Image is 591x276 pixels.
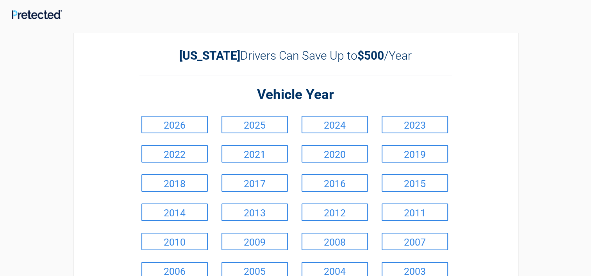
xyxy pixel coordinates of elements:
a: 2017 [221,174,288,192]
a: 2022 [141,145,208,163]
a: 2019 [382,145,448,163]
a: 2025 [221,116,288,133]
a: 2012 [302,203,368,221]
h2: Drivers Can Save Up to /Year [139,49,452,62]
b: [US_STATE] [179,49,240,62]
a: 2010 [141,233,208,250]
a: 2023 [382,116,448,133]
a: 2007 [382,233,448,250]
a: 2021 [221,145,288,163]
a: 2016 [302,174,368,192]
a: 2008 [302,233,368,250]
a: 2014 [141,203,208,221]
h2: Vehicle Year [139,86,452,104]
a: 2020 [302,145,368,163]
b: $500 [357,49,384,62]
a: 2015 [382,174,448,192]
a: 2026 [141,116,208,133]
a: 2018 [141,174,208,192]
img: Main Logo [12,10,62,19]
a: 2013 [221,203,288,221]
a: 2009 [221,233,288,250]
a: 2011 [382,203,448,221]
a: 2024 [302,116,368,133]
